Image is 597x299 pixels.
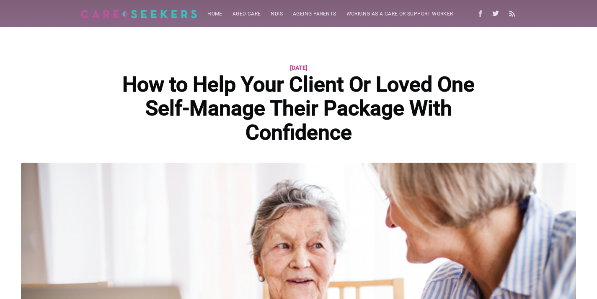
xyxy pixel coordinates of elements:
a: Home [202,6,227,22]
a: Aged Care [227,6,266,22]
a: NDIS [266,6,288,22]
img: Careseekers [81,10,198,18]
time: [DATE] [290,63,308,73]
a: Ageing parents [288,6,341,22]
h1: How to Help Your Client Or Loved One Self-Manage Their Package With Confidence [98,73,499,145]
a: Working as a care or support worker [341,6,458,22]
